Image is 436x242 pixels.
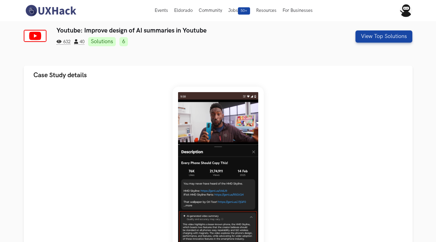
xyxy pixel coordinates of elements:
a: 6 [119,37,128,46]
h3: Youtube: Improve design of AI summaries in Youtube [57,27,314,34]
img: UXHack-logo.png [24,4,78,17]
span: 50+ [238,7,250,15]
span: Case Study details [33,71,87,79]
button: View Top Solutions [355,30,412,43]
img: Youtube logo [24,30,46,42]
span: 40 [74,39,84,45]
button: Case Study details [24,66,413,85]
span: 632 [57,39,70,45]
a: Solutions [88,37,116,46]
img: Your profile pic [400,4,412,17]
